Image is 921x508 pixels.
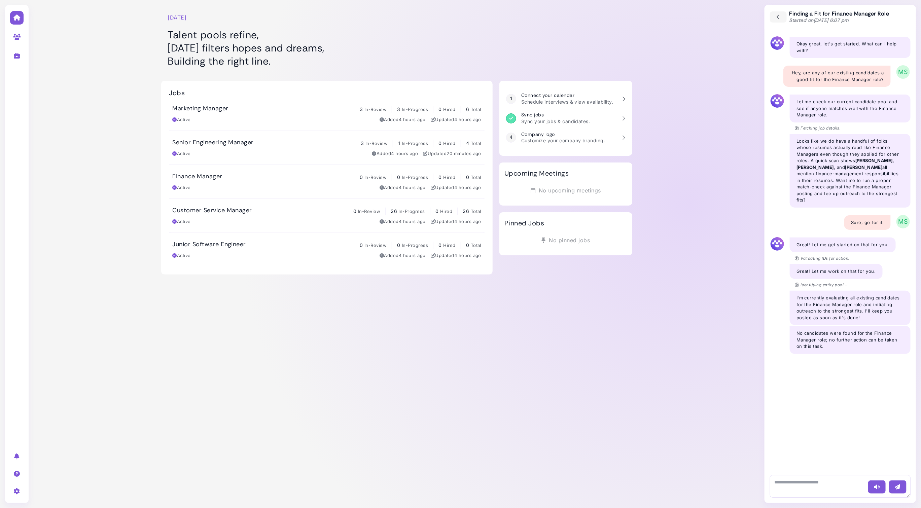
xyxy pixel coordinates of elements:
[397,242,400,248] span: 0
[173,184,191,191] div: Active
[168,28,486,68] h1: Talent pools refine, [DATE] filters hopes and dreams, Building the right line.
[896,215,910,228] span: MS
[521,132,605,137] h3: Company logo
[380,116,426,123] div: Added
[796,295,904,321] p: I'm currently evaluating all existing candidates for the Finance Manager role and initiating outr...
[360,174,363,180] span: 0
[365,141,388,146] span: In-Review
[506,94,516,104] div: 1
[471,243,481,248] span: Total
[399,253,426,258] time: Aug 28, 2025
[402,243,428,248] span: In-Progress
[169,131,485,165] a: Senior Engineering Manager 3 In-Review 1 In-Progress 0 Hired 4 Total Active Added4 hours ago Upda...
[844,215,891,230] div: Sure, go for it.
[845,165,883,170] strong: [PERSON_NAME]
[435,208,438,214] span: 0
[431,116,481,123] div: Updated
[789,17,849,23] span: Started on
[471,107,481,112] span: Total
[173,252,191,259] div: Active
[364,175,387,180] span: In-Review
[364,243,387,248] span: In-Review
[463,208,469,214] span: 26
[380,184,426,191] div: Added
[438,140,441,146] span: 0
[361,140,364,146] span: 3
[380,218,426,225] div: Added
[169,97,485,131] a: Marketing Manager 3 In-Review 3 In-Progress 0 Hired 6 Total Active Added4 hours ago Updated4 hour...
[783,66,891,87] div: Hey, are any of our existing candidates a good fit for the Finance Manager role?
[173,207,252,214] h3: Customer Service Manager
[504,184,627,197] div: No upcoming meetings
[399,209,425,214] span: In-Progress
[399,185,426,190] time: Aug 28, 2025
[789,10,889,24] div: Finding a Fit for Finance Manager Role
[443,107,455,112] span: Hired
[173,139,254,146] h3: Senior Engineering Manager
[431,184,481,191] div: Updated
[466,242,469,248] span: 0
[173,150,191,157] div: Active
[397,106,400,112] span: 3
[454,185,481,190] time: Aug 28, 2025
[814,17,849,23] time: [DATE] 6:07 pm
[372,150,418,157] div: Added
[521,93,613,98] h3: Connect your calendar
[504,219,544,227] h2: Pinned Jobs
[443,243,455,248] span: Hired
[795,282,847,288] p: Identifying entity pool...
[353,208,356,214] span: 0
[398,140,400,146] span: 1
[506,133,516,143] div: 4
[169,199,485,232] a: Customer Service Manager 0 In-Review 26 In-Progress 0 Hired 26 Total Active Added4 hours ago Upda...
[438,106,441,112] span: 0
[402,175,428,180] span: In-Progress
[454,117,481,122] time: Aug 28, 2025
[896,65,910,79] span: MS
[521,137,605,144] p: Customize your company branding.
[402,141,428,146] span: In-Progress
[169,165,485,198] a: Finance Manager 0 In-Review 0 In-Progress 0 Hired 0 Total Active Added4 hours ago Updated4 hours ago
[503,128,629,148] a: 4 Company logo Customize your company branding.
[521,118,590,125] p: Sync your jobs & candidates.
[168,13,187,22] time: [DATE]
[169,89,185,97] h2: Jobs
[855,158,893,163] strong: [PERSON_NAME]
[402,107,428,112] span: In-Progress
[173,173,222,180] h3: Finance Manager
[364,107,387,112] span: In-Review
[471,141,481,146] span: Total
[454,219,481,224] time: Aug 28, 2025
[796,242,889,248] p: Great! Let me get started on that for you.
[431,218,481,225] div: Updated
[358,209,380,214] span: In-Review
[795,255,850,261] p: Validating IDs for action.
[795,125,841,131] p: Fetching job details.
[440,209,452,214] span: Hired
[173,116,191,123] div: Active
[443,175,455,180] span: Hired
[503,89,629,109] a: 1 Connect your calendar Schedule interviews & view availability.
[466,174,469,180] span: 0
[380,252,426,259] div: Added
[431,252,481,259] div: Updated
[438,242,441,248] span: 0
[796,268,876,275] p: Great! Let me work on that for you.
[173,218,191,225] div: Active
[443,141,455,146] span: Hired
[438,174,441,180] span: 0
[397,174,400,180] span: 0
[790,37,911,58] div: Okay great, let's get started. What can I help with?
[173,241,246,248] h3: Junior Software Engineer
[454,253,481,258] time: Aug 28, 2025
[360,242,363,248] span: 0
[796,165,834,170] strong: [PERSON_NAME]
[399,219,426,224] time: Aug 28, 2025
[391,208,397,214] span: 26
[399,117,426,122] time: Aug 28, 2025
[466,140,469,146] span: 4
[503,109,629,128] a: Sync jobs Sync your jobs & candidates.
[471,175,481,180] span: Total
[391,151,418,156] time: Aug 28, 2025
[521,112,590,118] h3: Sync jobs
